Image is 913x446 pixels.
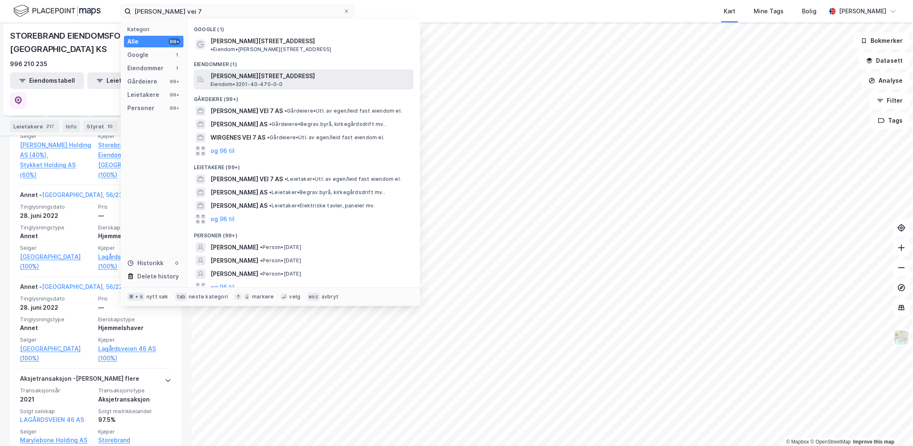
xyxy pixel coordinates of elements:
[210,133,265,143] span: WIRGENES VEI 7 AS
[267,134,270,140] span: •
[10,59,47,69] div: 996 210 235
[175,293,188,301] div: tab
[322,293,339,300] div: avbryt
[42,283,130,290] a: [GEOGRAPHIC_DATA], 56/2286
[187,89,420,104] div: Gårdeiere (99+)
[269,202,375,209] span: Leietaker • Elektriske tavler, paneler mv.
[285,108,402,114] span: Gårdeiere • Utl. av egen/leid fast eiendom el.
[20,244,93,251] span: Selger
[127,258,163,268] div: Historikk
[210,256,258,266] span: [PERSON_NAME]
[137,271,179,281] div: Delete history
[269,189,272,195] span: •
[10,29,168,56] div: STOREBRAND EIENDOMSFOND [GEOGRAPHIC_DATA] KS
[98,394,171,404] div: Aksjetransaksjon
[260,271,301,277] span: Person • [DATE]
[210,201,267,211] span: [PERSON_NAME] AS
[260,257,262,264] span: •
[810,439,851,445] a: OpenStreetMap
[269,189,385,196] span: Leietaker • Begrav.byrå, kirkegårdsdrift mv..
[269,202,272,209] span: •
[210,269,258,279] span: [PERSON_NAME]
[210,46,332,53] span: Eiendom • [PERSON_NAME][STREET_ADDRESS]
[127,293,145,301] div: ⌘ + k
[210,242,258,252] span: [PERSON_NAME]
[20,190,130,203] div: Annet -
[83,121,118,132] div: Styret
[131,5,343,17] input: Søk på adresse, matrikkel, gårdeiere, leietakere eller personer
[285,176,287,182] span: •
[98,344,171,364] a: Lagårdsveien 46 AS (100%)
[802,6,817,16] div: Bolig
[854,32,910,49] button: Bokmerker
[13,4,101,18] img: logo.f888ab2527a4732fd821a326f86c7f29.svg
[98,133,171,140] span: Kjøper
[210,71,410,81] span: [PERSON_NAME][STREET_ADDRESS]
[859,52,910,69] button: Datasett
[98,231,171,241] div: Hjemmelshaver
[210,106,283,116] span: [PERSON_NAME] VEI 7 AS
[267,134,384,141] span: Gårdeiere • Utl. av egen/leid fast eiendom el.
[98,140,171,180] a: Storebrand Eiendomsfond [GEOGRAPHIC_DATA] KS (100%)
[20,160,93,180] a: Stykket Holding AS (60%)
[20,133,93,140] span: Selger
[20,428,93,435] span: Selger
[20,295,93,302] span: Tinglysningsdato
[173,65,180,71] div: 1
[853,439,894,445] a: Improve this map
[20,231,93,241] div: Annet
[20,316,93,323] span: Tinglysningstype
[20,344,93,364] a: [GEOGRAPHIC_DATA] (100%)
[173,260,180,266] div: 0
[861,72,910,89] button: Analyse
[98,428,171,435] span: Kjøper
[20,224,93,231] span: Tinglysningstype
[20,416,84,423] a: LAGÅRDSVEIEN 46 AS
[187,226,420,241] div: Personer (99+)
[20,336,93,343] span: Selger
[127,26,183,32] div: Kategori
[289,293,300,300] div: velg
[98,323,171,333] div: Hjemmelshaver
[10,121,59,132] div: Leietakere
[20,211,93,221] div: 28. juni 2022
[127,63,163,73] div: Eiendommer
[870,92,910,109] button: Filter
[210,36,315,46] span: [PERSON_NAME][STREET_ADDRESS]
[98,303,171,313] div: —
[285,108,287,114] span: •
[260,244,262,250] span: •
[20,282,130,295] div: Annet -
[98,224,171,231] span: Eierskapstype
[98,316,171,323] span: Eierskapstype
[127,90,159,100] div: Leietakere
[168,38,180,45] div: 99+
[98,408,171,415] span: Solgt matrikkelandel
[210,81,283,88] span: Eiendom • 3201-40-470-0-0
[98,244,171,251] span: Kjøper
[285,176,401,182] span: Leietaker • Utl. av egen/leid fast eiendom el.
[98,295,171,302] span: Pris
[127,76,157,86] div: Gårdeiere
[307,293,320,301] div: esc
[210,282,235,292] button: og 96 til
[98,252,171,272] a: Lagårdsveien 44 AS (100%)
[20,140,93,160] a: [PERSON_NAME] Holding AS (40%),
[187,158,420,172] div: Leietakere (99+)
[754,6,784,16] div: Mine Tags
[210,146,235,156] button: og 96 til
[260,244,301,251] span: Person • [DATE]
[210,214,235,224] button: og 96 til
[893,330,909,345] img: Z
[20,252,93,272] a: [GEOGRAPHIC_DATA] (100%)
[168,105,180,111] div: 99+
[210,187,267,197] span: [PERSON_NAME] AS
[20,374,139,387] div: Aksjetransaksjon - [PERSON_NAME] flere
[189,293,228,300] div: neste kategori
[173,52,180,58] div: 1
[20,303,93,313] div: 28. juni 2022
[98,415,171,425] div: 97.5%
[20,408,93,415] span: Solgt selskap
[839,6,886,16] div: [PERSON_NAME]
[98,211,171,221] div: —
